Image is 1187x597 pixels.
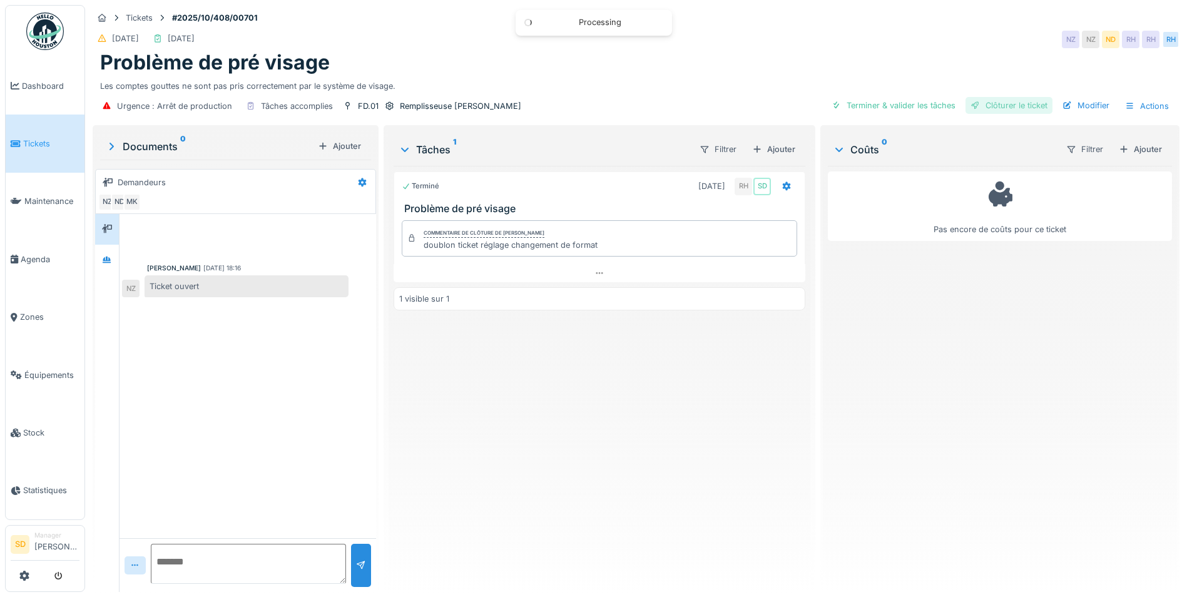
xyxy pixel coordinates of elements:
[126,12,153,24] div: Tickets
[1057,97,1114,114] div: Modifier
[1082,31,1099,48] div: NZ
[105,139,313,154] div: Documents
[23,427,79,439] span: Stock
[404,203,800,215] h3: Problème de pré visage
[6,404,84,461] a: Stock
[836,177,1164,235] div: Pas encore de coûts pour ce ticket
[313,138,366,155] div: Ajouter
[98,193,116,211] div: NZ
[358,100,379,112] div: FD.01
[6,115,84,172] a: Tickets
[23,138,79,150] span: Tickets
[965,97,1052,114] div: Clôturer le ticket
[6,288,84,346] a: Zones
[34,531,79,558] li: [PERSON_NAME]
[402,181,439,191] div: Terminé
[399,293,449,305] div: 1 visible sur 1
[11,535,29,554] li: SD
[698,180,725,192] div: [DATE]
[6,57,84,115] a: Dashboard
[23,484,79,496] span: Statistiques
[747,141,800,158] div: Ajouter
[261,100,333,112] div: Tâches accomplies
[1114,141,1167,158] div: Ajouter
[753,178,771,195] div: SD
[6,173,84,230] a: Maintenance
[112,33,139,44] div: [DATE]
[22,80,79,92] span: Dashboard
[24,369,79,381] span: Équipements
[11,531,79,561] a: SD Manager[PERSON_NAME]
[147,263,201,273] div: [PERSON_NAME]
[118,176,166,188] div: Demandeurs
[827,97,960,114] div: Terminer & valider les tâches
[882,142,887,157] sup: 0
[26,13,64,50] img: Badge_color-CXgf-gQk.svg
[180,139,186,154] sup: 0
[399,142,689,157] div: Tâches
[24,195,79,207] span: Maintenance
[21,253,79,265] span: Agenda
[833,142,1056,157] div: Coûts
[1062,31,1079,48] div: NZ
[1122,31,1139,48] div: RH
[424,229,544,238] div: Commentaire de clôture de [PERSON_NAME]
[400,100,521,112] div: Remplisseuse [PERSON_NAME]
[694,140,742,158] div: Filtrer
[20,311,79,323] span: Zones
[1142,31,1159,48] div: RH
[111,193,128,211] div: ND
[123,193,141,211] div: MK
[1162,31,1179,48] div: RH
[34,531,79,540] div: Manager
[1102,31,1119,48] div: ND
[424,239,598,251] div: doublon ticket réglage changement de format
[1061,140,1109,158] div: Filtrer
[6,346,84,404] a: Équipements
[541,18,660,28] div: Processing
[735,178,752,195] div: RH
[1119,97,1174,115] div: Actions
[6,462,84,519] a: Statistiques
[167,12,263,24] strong: #2025/10/408/00701
[168,33,195,44] div: [DATE]
[117,100,232,112] div: Urgence : Arrêt de production
[203,263,241,273] div: [DATE] 18:16
[100,51,330,74] h1: Problème de pré visage
[453,142,456,157] sup: 1
[6,230,84,288] a: Agenda
[122,280,140,297] div: NZ
[145,275,349,297] div: Ticket ouvert
[100,75,1172,92] div: Les comptes gouttes ne sont pas pris correctement par le système de visage.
